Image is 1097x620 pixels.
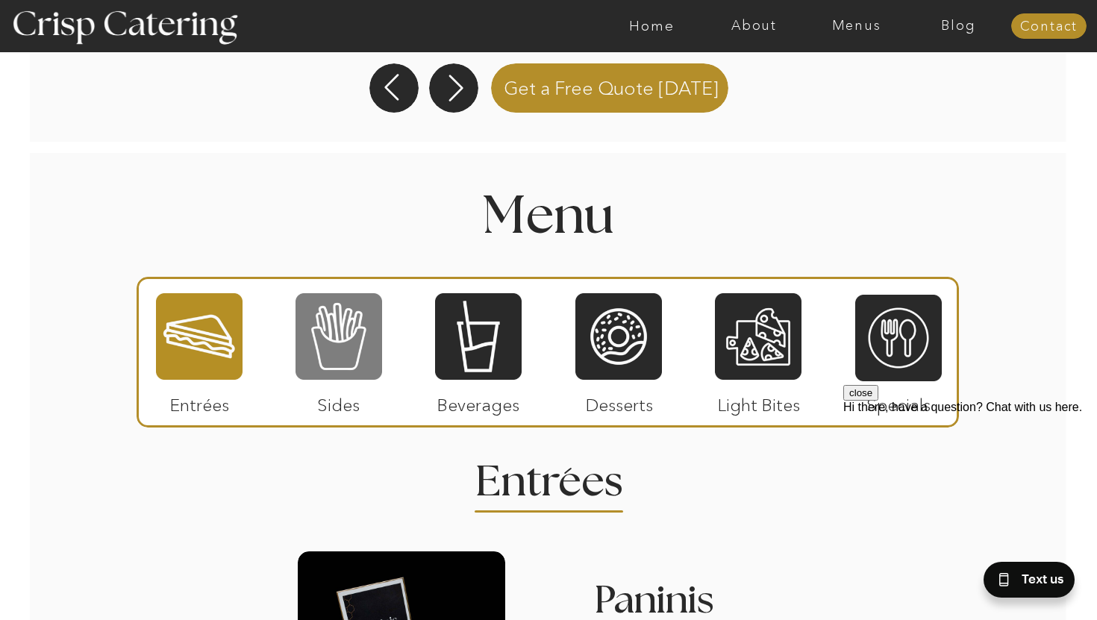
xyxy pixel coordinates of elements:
a: Contact [1011,19,1087,34]
h1: Menu [341,191,756,235]
a: Menus [805,19,907,34]
a: Blog [907,19,1010,34]
iframe: podium webchat widget prompt [843,385,1097,564]
p: Specials [848,380,948,423]
a: Home [601,19,703,34]
p: Entrées [150,380,249,423]
a: Get a Free Quote [DATE] [485,60,737,113]
p: Desserts [569,380,669,423]
h2: Entrees [475,461,622,490]
a: About [703,19,805,34]
iframe: podium webchat widget bubble [948,545,1097,620]
p: Beverages [428,380,528,423]
p: Sides [289,380,388,423]
p: Light Bites [709,380,808,423]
